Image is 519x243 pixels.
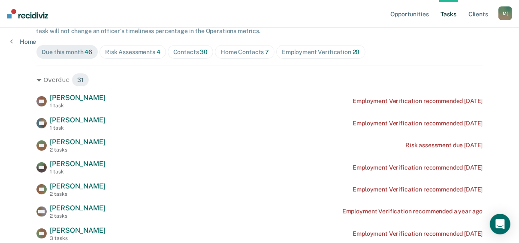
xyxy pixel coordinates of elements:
[50,125,106,131] div: 1 task
[50,169,106,175] div: 1 task
[200,49,208,55] span: 30
[353,49,360,55] span: 20
[7,9,48,18] img: Recidiviz
[353,186,483,193] div: Employment Verification recommended [DATE]
[50,94,106,102] span: [PERSON_NAME]
[173,49,208,56] div: Contacts
[353,120,483,127] div: Employment Verification recommended [DATE]
[36,73,483,87] div: Overdue 31
[50,191,106,197] div: 2 tasks
[265,49,269,55] span: 7
[498,6,512,20] button: M(
[50,182,106,190] span: [PERSON_NAME]
[498,6,512,20] div: M (
[105,49,160,56] div: Risk Assessments
[72,73,89,87] span: 31
[157,49,160,55] span: 4
[50,204,106,212] span: [PERSON_NAME]
[220,49,269,56] div: Home Contacts
[50,160,106,168] span: [PERSON_NAME]
[353,230,483,237] div: Employment Verification recommended [DATE]
[50,138,106,146] span: [PERSON_NAME]
[405,142,483,149] div: Risk assessment due [DATE]
[42,49,93,56] div: Due this month
[10,38,36,46] a: Home
[282,49,359,56] div: Employment Verification
[353,97,483,105] div: Employment Verification recommended [DATE]
[50,226,106,234] span: [PERSON_NAME]
[342,208,483,215] div: Employment Verification recommended a year ago
[490,214,510,234] div: Open Intercom Messenger
[50,213,106,219] div: 2 tasks
[84,49,92,55] span: 46
[50,103,106,109] div: 1 task
[353,164,483,171] div: Employment Verification recommended [DATE]
[50,116,106,124] span: [PERSON_NAME]
[50,147,106,153] div: 2 tasks
[50,235,106,241] div: 3 tasks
